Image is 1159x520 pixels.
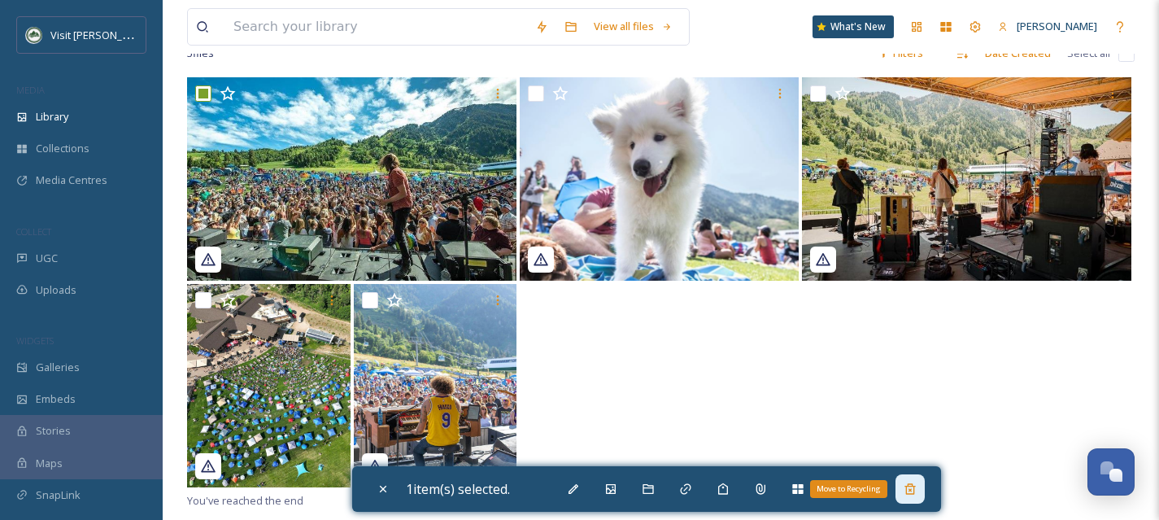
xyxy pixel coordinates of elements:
[354,284,516,487] img: snowbasinresort_07122024_1211008.jpg
[16,84,45,96] span: MEDIA
[36,251,58,266] span: UGC
[36,487,81,503] span: SnapLink
[36,360,80,375] span: Galleries
[36,141,89,156] span: Collections
[802,77,1131,281] img: snowbasinresort_07122024_1211011.jpg
[406,480,510,498] span: 1 item(s) selected.
[36,282,76,298] span: Uploads
[187,493,303,508] span: You've reached the end
[520,77,799,281] img: snowbasinresort_07122024_1211013.jpg
[36,391,76,407] span: Embeds
[187,284,351,487] img: snowbasinresort_07122024_1211008.jpg
[813,15,894,38] a: What's New
[36,173,107,188] span: Media Centres
[36,109,68,125] span: Library
[16,334,54,347] span: WIDGETS
[36,423,71,439] span: Stories
[586,11,681,42] a: View all files
[36,456,63,471] span: Maps
[1017,19,1097,33] span: [PERSON_NAME]
[26,27,42,43] img: Unknown.png
[990,11,1105,42] a: [PERSON_NAME]
[16,225,51,238] span: COLLECT
[50,27,154,42] span: Visit [PERSON_NAME]
[187,77,516,281] img: snowbasinresort_07122024_1212014.jpg
[225,9,527,45] input: Search your library
[1087,448,1135,496] button: Open Chat
[810,480,887,498] div: Move to Recycling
